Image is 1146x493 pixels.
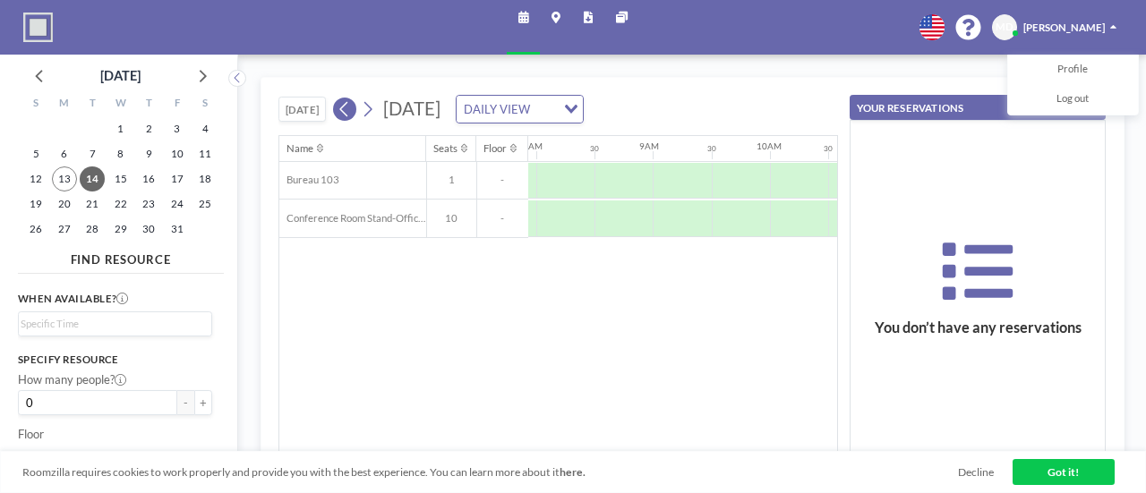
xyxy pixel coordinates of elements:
[460,99,533,119] span: DAILY VIEW
[639,140,659,151] div: 9AM
[535,99,553,119] input: Search for option
[23,191,48,217] span: Sunday, October 19, 2025
[136,141,161,166] span: Thursday, October 9, 2025
[52,141,77,166] span: Monday, October 6, 2025
[52,191,77,217] span: Monday, October 20, 2025
[80,141,105,166] span: Tuesday, October 7, 2025
[108,217,133,242] span: Wednesday, October 29, 2025
[851,319,1105,336] h3: You don’t have any reservations
[279,212,425,225] span: Conference Room Stand-Offices
[100,64,141,89] div: [DATE]
[163,93,191,116] div: F
[107,93,134,116] div: W
[165,166,190,191] span: Friday, October 17, 2025
[1008,85,1138,115] a: Log out
[19,312,211,336] div: Search for option
[383,98,440,119] span: [DATE]
[52,166,77,191] span: Monday, October 13, 2025
[18,427,44,441] label: Floor
[850,95,1106,120] button: YOUR RESERVATIONS
[52,217,77,242] span: Monday, October 27, 2025
[192,116,218,141] span: Saturday, October 4, 2025
[194,390,212,415] button: +
[18,353,212,366] h3: Specify resource
[1056,92,1089,106] span: Log out
[108,116,133,141] span: Wednesday, October 1, 2025
[427,174,476,186] span: 1
[136,217,161,242] span: Thursday, October 30, 2025
[958,465,994,479] a: Decline
[1008,55,1138,85] a: Profile
[79,93,107,116] div: T
[191,93,218,116] div: S
[279,174,339,186] span: Bureau 103
[136,166,161,191] span: Thursday, October 16, 2025
[50,93,78,116] div: M
[108,191,133,217] span: Wednesday, October 22, 2025
[707,144,716,153] div: 30
[177,390,195,415] button: -
[1023,21,1105,33] span: [PERSON_NAME]
[165,116,190,141] span: Friday, October 3, 2025
[523,140,543,151] div: 8AM
[80,166,105,191] span: Tuesday, October 14, 2025
[824,144,833,153] div: 30
[18,372,126,387] label: How many people?
[18,246,224,267] h4: FIND RESOURCE
[22,93,50,116] div: S
[80,217,105,242] span: Tuesday, October 28, 2025
[192,166,218,191] span: Saturday, October 18, 2025
[433,142,458,155] div: Seats
[23,217,48,242] span: Sunday, October 26, 2025
[286,142,313,155] div: Name
[1057,63,1088,77] span: Profile
[477,174,528,186] span: -
[996,21,1013,33] span: MD
[165,217,190,242] span: Friday, October 31, 2025
[165,191,190,217] span: Friday, October 24, 2025
[590,144,599,153] div: 30
[108,141,133,166] span: Wednesday, October 8, 2025
[23,166,48,191] span: Sunday, October 12, 2025
[23,141,48,166] span: Sunday, October 5, 2025
[457,96,583,123] div: Search for option
[80,191,105,217] span: Tuesday, October 21, 2025
[134,93,162,116] div: T
[23,13,53,42] img: organization-logo
[136,191,161,217] span: Thursday, October 23, 2025
[21,316,201,332] input: Search for option
[192,141,218,166] span: Saturday, October 11, 2025
[136,116,161,141] span: Thursday, October 2, 2025
[108,166,133,191] span: Wednesday, October 15, 2025
[22,465,958,479] span: Roomzilla requires cookies to work properly and provide you with the best experience. You can lea...
[560,465,586,479] a: here.
[757,140,782,151] div: 10AM
[165,141,190,166] span: Friday, October 10, 2025
[192,191,218,217] span: Saturday, October 25, 2025
[1013,459,1115,484] a: Got it!
[427,212,476,225] span: 10
[278,97,325,122] button: [DATE]
[483,142,507,155] div: Floor
[477,212,528,225] span: -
